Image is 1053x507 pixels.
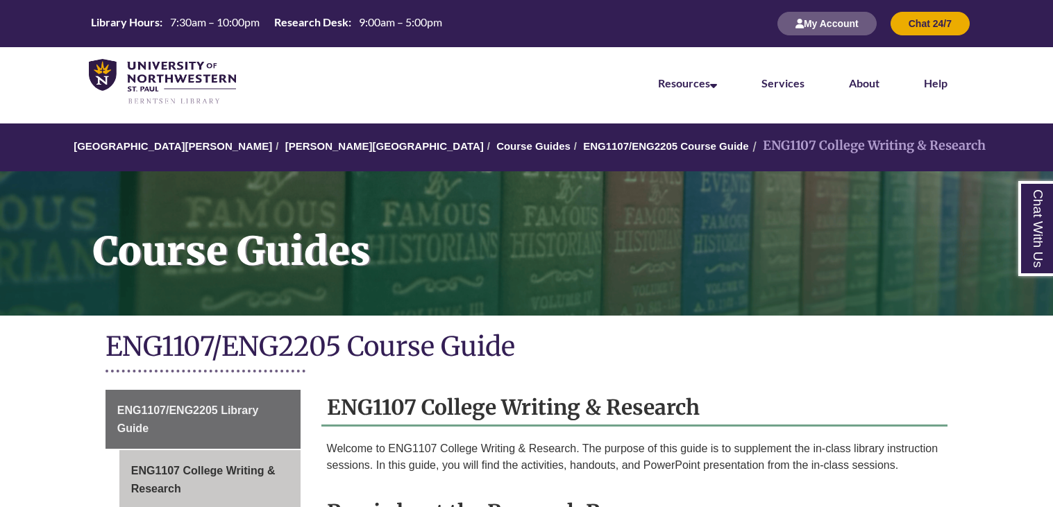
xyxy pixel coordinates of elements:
span: 9:00am – 5:00pm [359,15,442,28]
a: ENG1107/ENG2205 Library Guide [106,390,301,449]
th: Research Desk: [269,15,353,30]
img: UNWSP Library Logo [89,59,236,105]
a: Resources [658,76,717,89]
a: Course Guides [496,140,571,152]
button: Chat 24/7 [891,12,970,35]
a: ENG1107/ENG2205 Course Guide [583,140,748,152]
a: [GEOGRAPHIC_DATA][PERSON_NAME] [74,140,272,152]
a: Hours Today [85,15,448,33]
a: My Account [777,17,877,29]
p: Welcome to ENG1107 College Writing & Research. The purpose of this guide is to supplement the in-... [327,440,943,474]
a: Help [924,76,947,89]
h1: Course Guides [78,171,1053,298]
span: 7:30am – 10:00pm [170,15,260,28]
h1: ENG1107/ENG2205 Course Guide [106,329,948,366]
a: [PERSON_NAME][GEOGRAPHIC_DATA] [285,140,484,152]
h2: ENG1107 College Writing & Research [321,390,948,427]
li: ENG1107 College Writing & Research [749,136,986,156]
th: Library Hours: [85,15,165,30]
a: About [849,76,879,89]
a: Chat 24/7 [891,17,970,29]
button: My Account [777,12,877,35]
a: Services [761,76,805,89]
table: Hours Today [85,15,448,32]
span: ENG1107/ENG2205 Library Guide [117,404,259,434]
